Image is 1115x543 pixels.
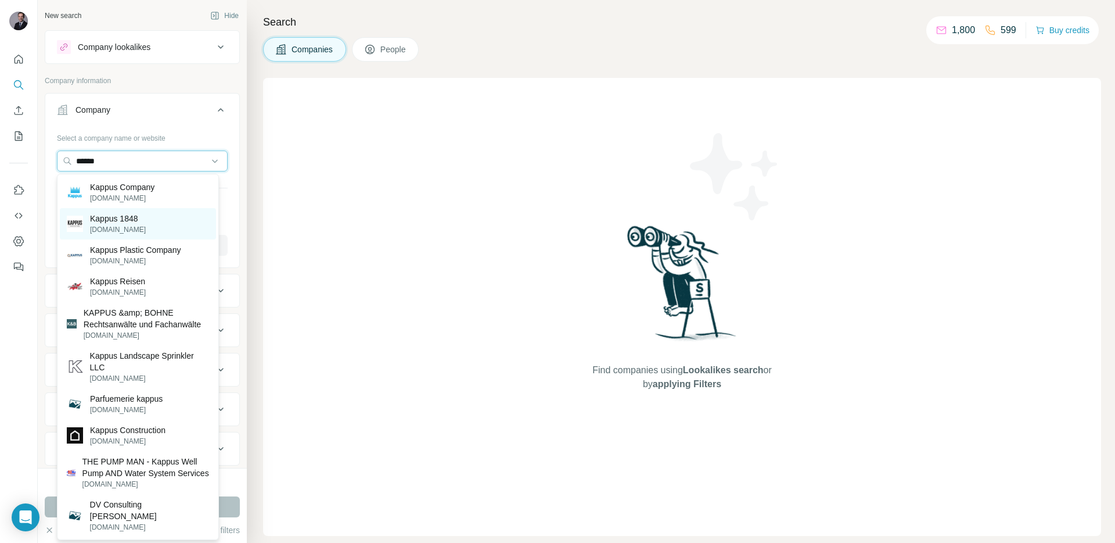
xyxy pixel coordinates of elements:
[9,180,28,201] button: Use Surfe on LinkedIn
[90,350,209,373] p: Kappus Landscape Sprinkler LLC
[90,373,209,384] p: [DOMAIN_NAME]
[90,213,146,224] p: Kappus 1848
[1035,22,1089,38] button: Buy credits
[9,231,28,252] button: Dashboard
[67,360,83,374] img: Kappus Landscape Sprinkler LLC
[9,49,28,70] button: Quick start
[45,96,239,128] button: Company
[45,277,239,305] button: Industry
[67,184,83,201] img: Kappus Company
[1001,23,1016,37] p: 599
[45,356,239,384] button: Annual revenue ($)
[45,33,239,61] button: Company lookalikes
[67,319,77,329] img: KAPPUS &amp; BOHNE Rechtsanwälte und Fachanwälte
[84,307,209,330] p: KAPPUS &amp; BOHNE Rechtsanwälte und Fachanwälte
[90,405,163,415] p: [DOMAIN_NAME]
[90,522,209,533] p: [DOMAIN_NAME]
[90,424,166,436] p: Kappus Construction
[45,10,81,21] div: New search
[45,395,239,423] button: Employees (size)
[263,14,1101,30] h4: Search
[9,12,28,30] img: Avatar
[90,181,154,193] p: Kappus Company
[45,76,240,86] p: Company information
[952,23,975,37] p: 1,800
[78,41,150,53] div: Company lookalikes
[82,479,209,490] p: [DOMAIN_NAME]
[67,508,83,524] img: DV Consulting Harald Kappus
[622,223,743,352] img: Surfe Illustration - Woman searching with binoculars
[90,287,146,298] p: [DOMAIN_NAME]
[67,216,83,232] img: Kappus 1848
[682,124,787,229] img: Surfe Illustration - Stars
[90,393,163,405] p: Parfuemerie kappus
[75,104,110,116] div: Company
[683,365,764,375] span: Lookalikes search
[90,244,181,256] p: Kappus Plastic Company
[90,436,166,446] p: [DOMAIN_NAME]
[653,379,721,389] span: applying Filters
[90,193,154,203] p: [DOMAIN_NAME]
[45,316,239,344] button: HQ location
[90,256,181,266] p: [DOMAIN_NAME]
[84,330,209,341] p: [DOMAIN_NAME]
[90,276,146,287] p: Kappus Reisen
[67,427,83,444] img: Kappus Construction
[9,205,28,226] button: Use Surfe API
[67,396,83,412] img: Parfuemerie kappus
[90,224,146,235] p: [DOMAIN_NAME]
[292,44,334,55] span: Companies
[67,469,75,477] img: THE PUMP MAN - Kappus Well Pump AND Water System Services
[9,100,28,121] button: Enrich CSV
[90,499,209,522] p: DV Consulting [PERSON_NAME]
[9,74,28,95] button: Search
[380,44,407,55] span: People
[12,503,39,531] div: Open Intercom Messenger
[202,7,247,24] button: Hide
[45,435,239,463] button: Technologies
[45,524,78,536] button: Clear
[9,256,28,277] button: Feedback
[9,126,28,147] button: My lists
[57,128,228,144] div: Select a company name or website
[67,278,83,295] img: Kappus Reisen
[67,247,83,263] img: Kappus Plastic Company
[589,363,775,391] span: Find companies using or by
[82,456,209,479] p: THE PUMP MAN - Kappus Well Pump AND Water System Services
